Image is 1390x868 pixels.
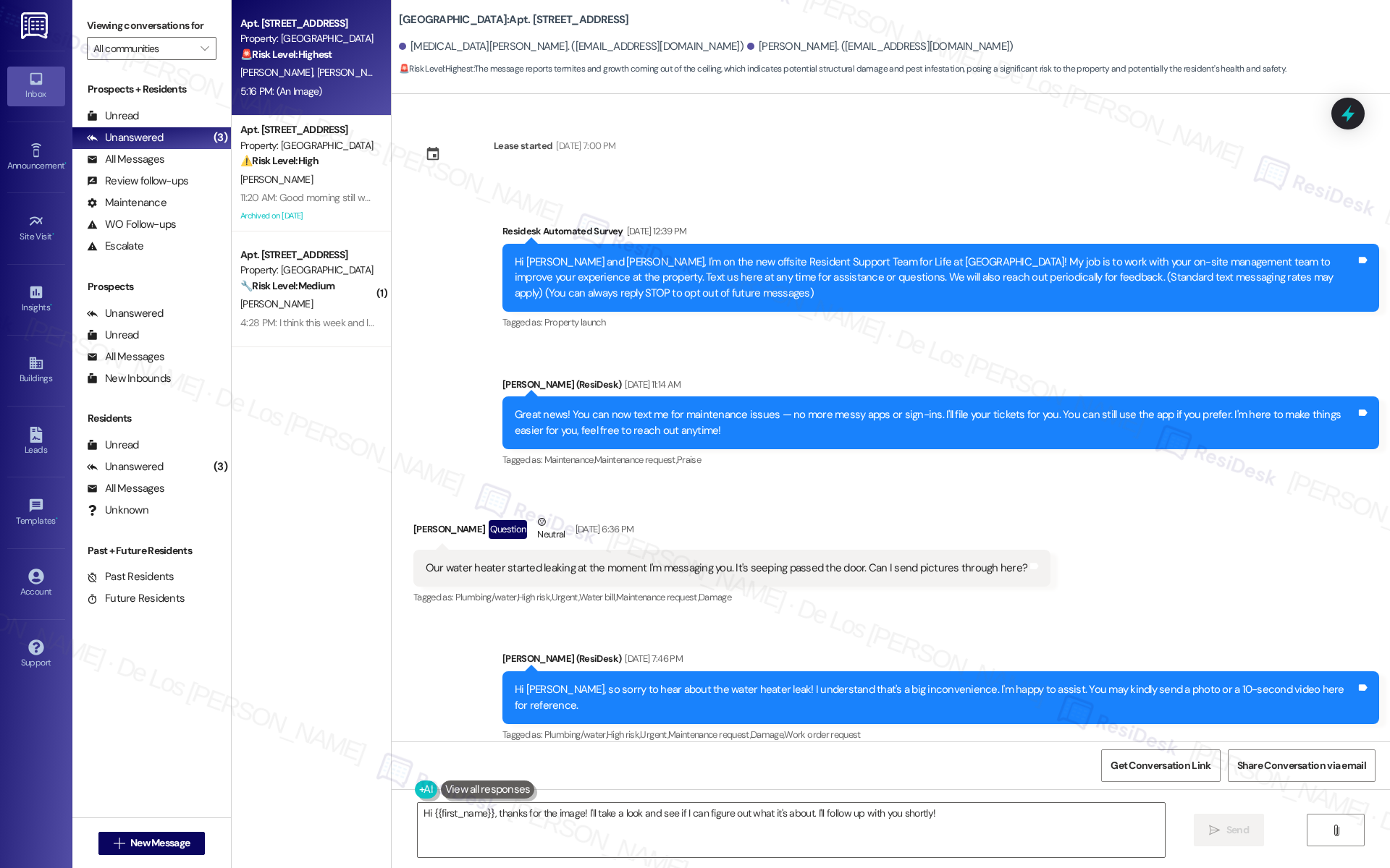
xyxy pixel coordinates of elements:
div: 11:20 AM: Good morning still waiting to see what's going on about my last rent payment I send pro... [240,191,1239,204]
div: [PERSON_NAME] (ResiDesk) [502,651,1379,671]
div: Unread [87,328,139,343]
i:  [1331,825,1341,836]
div: 4:28 PM: I think this week and last week but I talked to someone already and they confirmed it. [240,316,636,329]
div: Apt. [STREET_ADDRESS] [240,122,374,137]
div: WO Follow-ups [87,217,176,232]
a: Account [7,564,65,603]
span: [PERSON_NAME] [240,66,317,79]
div: Great news! You can now text me for maintenance issues — no more messy apps or sign-ins. I'll fil... [515,407,1356,438]
a: Buildings [7,351,65,390]
textarea: Hi {{first_name}}, thanks for the image! I'll take a look and see if I can figure out what it's a... [418,803,1165,857]
div: Past Residents [87,569,174,584]
span: Damage [699,591,731,603]
button: Send [1194,814,1264,846]
span: Maintenance , [544,454,594,466]
div: [DATE] 7:00 PM [552,138,615,153]
div: (3) [210,127,231,149]
span: Property launch [544,316,605,328]
span: [PERSON_NAME] [240,297,313,310]
div: Unread [87,438,139,453]
span: Send [1226,822,1249,838]
span: High risk , [518,591,552,603]
a: Templates • [7,493,65,532]
div: All Messages [87,481,164,496]
a: Inbox [7,67,65,106]
div: Review follow-ups [87,174,188,189]
span: Urgent , [552,591,579,603]
div: Maintenance [87,195,167,210]
button: Share Conversation via email [1228,749,1376,782]
span: • [52,229,54,239]
button: New Message [98,832,206,855]
div: Prospects [72,279,231,294]
span: • [50,300,52,310]
div: Property: [GEOGRAPHIC_DATA] [240,263,374,278]
div: All Messages [87,349,164,365]
button: Get Conversation Link [1101,749,1220,782]
div: Prospects + Residents [72,82,231,97]
img: ResiDesk Logo [21,12,51,39]
span: Get Conversation Link [1111,758,1210,773]
div: Property: [GEOGRAPHIC_DATA] [240,138,374,153]
div: Unanswered [87,459,164,475]
i:  [1209,825,1220,836]
div: Unread [87,109,139,124]
div: [DATE] 7:46 PM [621,651,683,666]
span: [PERSON_NAME] [240,173,313,186]
div: 5:16 PM: (An Image) [240,85,322,98]
div: Question [489,520,527,538]
span: High risk , [607,728,641,741]
div: Escalate [87,239,143,254]
div: All Messages [87,152,164,167]
div: Apt. [STREET_ADDRESS] [240,16,374,31]
div: Our water heater started leaking at the moment I'm messaging you. It's seeping passed the door. C... [426,561,1027,576]
div: New Inbounds [87,371,171,386]
div: Past + Future Residents [72,543,231,558]
a: Support [7,635,65,674]
div: [PERSON_NAME] (ResiDesk) [502,377,1379,397]
span: Urgent , [640,728,667,741]
div: Residesk Automated Survey [502,224,1379,244]
div: Hi [PERSON_NAME] and [PERSON_NAME], I'm on the new offsite Resident Support Team for Life at [GEO... [515,255,1356,301]
div: Archived on [DATE] [239,207,376,225]
strong: 🔧 Risk Level: Medium [240,279,334,292]
strong: ⚠️ Risk Level: High [240,154,319,167]
div: Property: [GEOGRAPHIC_DATA] [240,31,374,46]
div: [MEDICAL_DATA][PERSON_NAME]. ([EMAIL_ADDRESS][DOMAIN_NAME]) [399,39,744,54]
i:  [201,43,208,54]
a: Site Visit • [7,209,65,248]
span: Plumbing/water , [455,591,518,603]
span: Maintenance request , [616,591,699,603]
div: Tagged as: [502,449,1379,470]
span: Maintenance request , [668,728,751,741]
span: Work order request [784,728,860,741]
div: (3) [210,456,231,478]
div: Neutral [534,514,568,545]
span: Damage , [751,728,784,741]
b: [GEOGRAPHIC_DATA]: Apt. [STREET_ADDRESS] [399,12,629,27]
span: Maintenance request , [594,454,677,466]
div: Residents [72,411,231,426]
div: [PERSON_NAME] [413,514,1050,550]
div: [DATE] 11:14 AM [621,377,681,392]
label: Viewing conversations for [87,14,216,37]
a: Leads [7,422,65,461]
div: Tagged as: [502,724,1379,745]
input: All communities [93,37,193,60]
span: [PERSON_NAME] [316,66,389,79]
strong: 🚨 Risk Level: Highest [399,63,473,75]
i:  [114,838,125,849]
span: New Message [130,835,190,851]
span: • [64,158,67,169]
div: [DATE] 12:39 PM [623,224,687,239]
div: Apt. [STREET_ADDRESS] [240,247,374,263]
span: Water bill , [579,591,616,603]
span: • [56,514,58,524]
span: : The message reports termites and growth coming out of the ceiling, which indicates potential st... [399,61,1286,77]
div: Unanswered [87,306,164,321]
div: [PERSON_NAME]. ([EMAIL_ADDRESS][DOMAIN_NAME]) [747,39,1014,54]
div: Hi [PERSON_NAME], so sorry to hear about the water heater leak! I understand that's a big inconve... [515,682,1356,713]
div: Tagged as: [413,587,1050,608]
div: Tagged as: [502,312,1379,333]
div: [DATE] 6:36 PM [572,522,634,537]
